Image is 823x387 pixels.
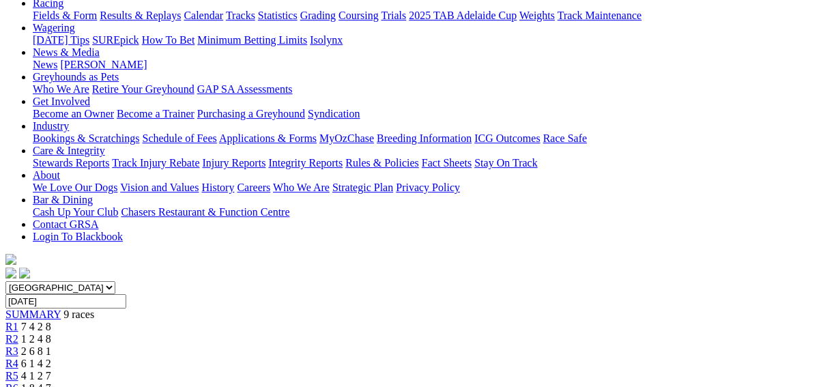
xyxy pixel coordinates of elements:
[33,132,818,145] div: Industry
[197,83,293,95] a: GAP SA Assessments
[60,59,147,70] a: [PERSON_NAME]
[33,59,57,70] a: News
[310,34,343,46] a: Isolynx
[5,254,16,265] img: logo-grsa-white.png
[33,71,119,83] a: Greyhounds as Pets
[33,120,69,132] a: Industry
[33,157,818,169] div: Care & Integrity
[474,132,540,144] a: ICG Outcomes
[33,10,818,22] div: Racing
[33,132,139,144] a: Bookings & Scratchings
[5,309,61,320] a: SUMMARY
[543,132,586,144] a: Race Safe
[5,294,126,309] input: Select date
[21,370,51,382] span: 4 1 2 7
[184,10,223,21] a: Calendar
[202,157,265,169] a: Injury Reports
[226,10,255,21] a: Tracks
[237,182,270,193] a: Careers
[21,345,51,357] span: 2 6 8 1
[33,10,97,21] a: Fields & Form
[33,182,818,194] div: About
[33,34,818,46] div: Wagering
[519,10,555,21] a: Weights
[381,10,406,21] a: Trials
[33,231,123,242] a: Login To Blackbook
[308,108,360,119] a: Syndication
[33,108,818,120] div: Get Involved
[121,206,289,218] a: Chasers Restaurant & Function Centre
[409,10,517,21] a: 2025 TAB Adelaide Cup
[63,309,94,320] span: 9 races
[5,358,18,369] a: R4
[258,10,298,21] a: Statistics
[396,182,460,193] a: Privacy Policy
[120,182,199,193] a: Vision and Values
[33,34,89,46] a: [DATE] Tips
[273,182,330,193] a: Who We Are
[33,206,818,218] div: Bar & Dining
[100,10,181,21] a: Results & Replays
[268,157,343,169] a: Integrity Reports
[33,108,114,119] a: Become an Owner
[112,157,199,169] a: Track Injury Rebate
[33,59,818,71] div: News & Media
[219,132,317,144] a: Applications & Forms
[33,22,75,33] a: Wagering
[33,194,93,205] a: Bar & Dining
[345,157,419,169] a: Rules & Policies
[5,345,18,357] a: R3
[33,157,109,169] a: Stewards Reports
[33,83,89,95] a: Who We Are
[33,206,118,218] a: Cash Up Your Club
[377,132,472,144] a: Breeding Information
[21,333,51,345] span: 1 2 4 8
[92,83,194,95] a: Retire Your Greyhound
[33,169,60,181] a: About
[5,268,16,278] img: facebook.svg
[33,46,100,58] a: News & Media
[142,132,216,144] a: Schedule of Fees
[92,34,139,46] a: SUREpick
[5,321,18,332] a: R1
[558,10,641,21] a: Track Maintenance
[5,370,18,382] a: R5
[422,157,472,169] a: Fact Sheets
[19,268,30,278] img: twitter.svg
[201,182,234,193] a: History
[33,145,105,156] a: Care & Integrity
[21,321,51,332] span: 7 4 2 8
[33,182,117,193] a: We Love Our Dogs
[197,34,307,46] a: Minimum Betting Limits
[474,157,537,169] a: Stay On Track
[300,10,336,21] a: Grading
[33,83,818,96] div: Greyhounds as Pets
[33,96,90,107] a: Get Involved
[5,333,18,345] a: R2
[338,10,379,21] a: Coursing
[142,34,195,46] a: How To Bet
[197,108,305,119] a: Purchasing a Greyhound
[33,218,98,230] a: Contact GRSA
[21,358,51,369] span: 6 1 4 2
[117,108,194,119] a: Become a Trainer
[319,132,374,144] a: MyOzChase
[332,182,393,193] a: Strategic Plan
